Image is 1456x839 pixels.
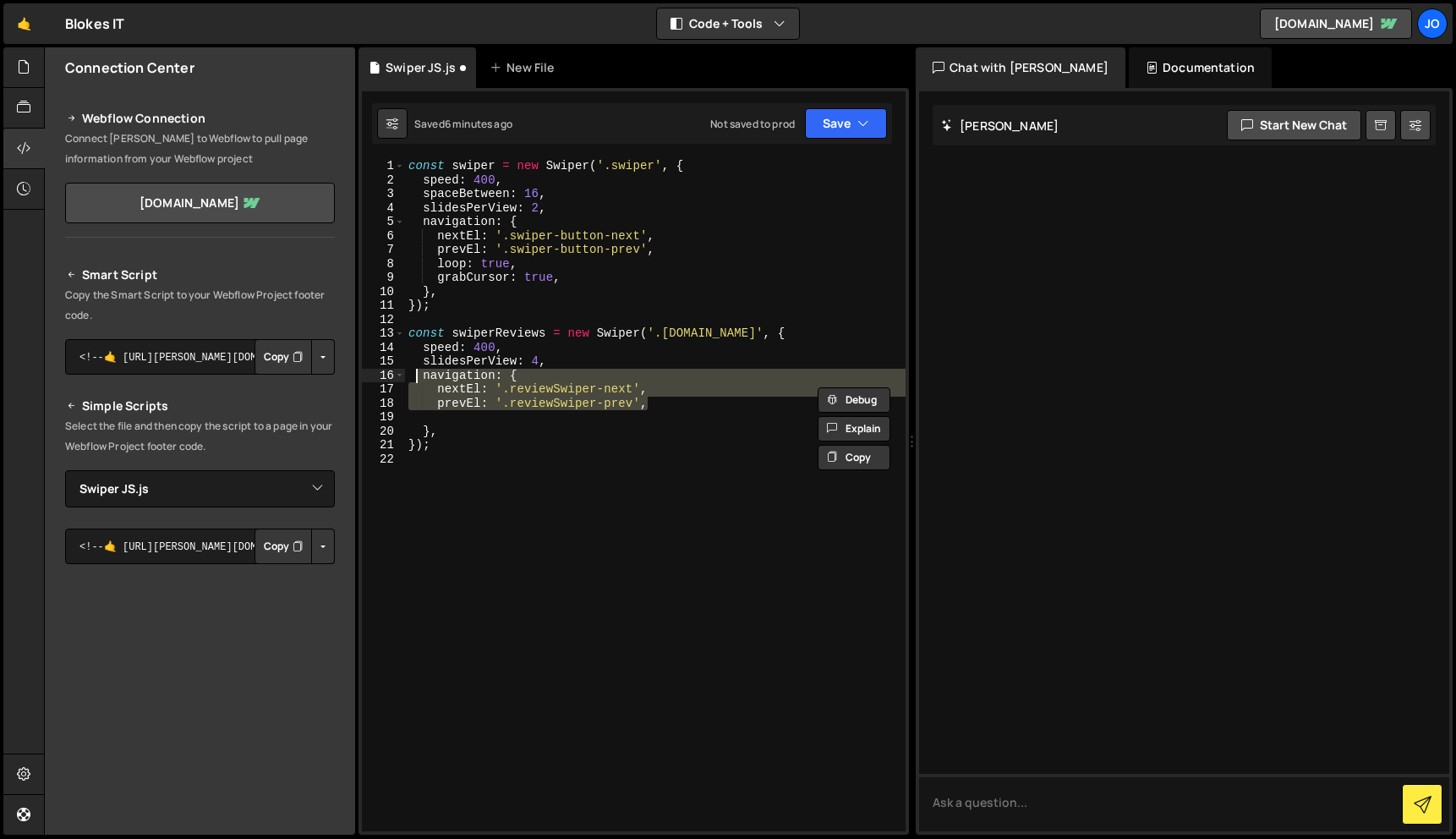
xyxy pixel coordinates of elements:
[414,117,512,131] div: Saved
[65,285,335,326] p: Copy the Smart Script to your Webflow Project footer code.
[818,416,890,441] button: Explain
[362,285,405,299] div: 10
[941,118,1059,134] h2: [PERSON_NAME]
[1417,8,1448,39] a: Jo
[362,243,405,257] div: 7
[1227,110,1361,140] button: Start new chat
[65,183,335,223] a: [DOMAIN_NAME]
[1129,47,1272,88] div: Documentation
[362,313,405,327] div: 12
[362,271,405,285] div: 9
[3,3,45,44] a: 🤙
[657,8,799,39] button: Code + Tools
[362,397,405,411] div: 18
[362,341,405,355] div: 14
[490,59,561,76] div: New File
[362,173,405,188] div: 2
[362,257,405,271] div: 8
[1260,8,1412,39] a: [DOMAIN_NAME]
[362,452,405,467] div: 22
[362,159,405,173] div: 1
[65,14,124,34] div: Blokes IT
[362,201,405,216] div: 4
[255,529,335,564] div: Button group with nested dropdown
[818,445,890,470] button: Copy
[255,339,335,375] div: Button group with nested dropdown
[255,529,312,564] button: Copy
[65,265,335,285] h2: Smart Script
[255,339,312,375] button: Copy
[818,387,890,413] button: Debug
[362,354,405,369] div: 15
[362,410,405,425] div: 19
[362,425,405,439] div: 20
[362,326,405,341] div: 13
[445,117,512,131] div: 6 minutes ago
[362,438,405,452] div: 21
[710,117,795,131] div: Not saved to prod
[805,108,887,139] button: Save
[362,369,405,383] div: 16
[362,215,405,229] div: 5
[65,58,194,77] h2: Connection Center
[386,59,456,76] div: Swiper JS.js
[362,299,405,313] div: 11
[65,416,335,457] p: Select the file and then copy the script to a page in your Webflow Project footer code.
[65,592,337,744] iframe: YouTube video player
[65,108,335,129] h2: Webflow Connection
[362,187,405,201] div: 3
[916,47,1125,88] div: Chat with [PERSON_NAME]
[65,129,335,169] p: Connect [PERSON_NAME] to Webflow to pull page information from your Webflow project
[65,529,335,564] textarea: <!--🤙 [URL][PERSON_NAME][DOMAIN_NAME]> <script>document.addEventListener("DOMContentLoaded", func...
[362,229,405,244] div: 6
[65,396,335,416] h2: Simple Scripts
[65,339,335,375] textarea: <!--🤙 [URL][PERSON_NAME][DOMAIN_NAME]> <script>document.addEventListener("DOMContentLoaded", func...
[362,382,405,397] div: 17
